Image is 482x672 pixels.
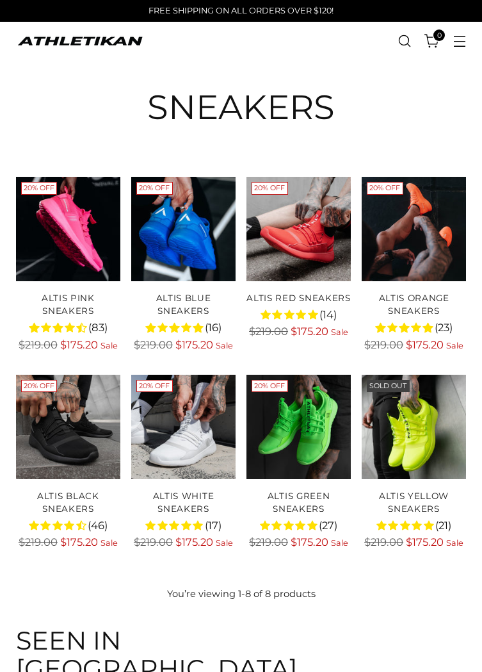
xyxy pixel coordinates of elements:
[362,177,466,281] a: ALTIS Orange Sneakers
[16,177,120,281] a: ALTIS Pink Sneakers
[131,319,236,336] div: 4.8 rating (16 votes)
[37,491,99,514] a: ALTIS Black Sneakers
[205,320,221,336] span: (16)
[246,516,351,533] div: 4.9 rating (27 votes)
[134,536,173,548] span: $219.00
[216,341,233,350] span: Sale
[205,518,221,534] span: (17)
[406,536,444,548] span: $175.20
[246,306,351,322] div: 4.7 rating (14 votes)
[435,320,453,336] span: (23)
[88,518,108,534] span: (46)
[364,338,403,351] span: $219.00
[60,536,98,548] span: $175.20
[446,538,463,548] span: Sale
[216,538,233,548] span: Sale
[435,518,451,534] span: (21)
[331,327,348,337] span: Sale
[100,538,118,548] span: Sale
[167,587,316,602] p: You’re viewing 1-8 of 8 products
[246,293,350,303] a: ALTIS Red Sneakers
[291,325,328,338] span: $175.20
[446,28,472,54] button: Open menu modal
[100,341,118,350] span: Sale
[379,293,449,316] a: ALTIS Orange Sneakers
[60,338,98,351] span: $175.20
[379,491,449,514] a: ALTIS Yellow Sneakers
[131,177,236,281] a: ALTIS Blue Sneakers
[19,536,58,548] span: $219.00
[433,29,445,41] span: 0
[246,375,351,479] a: ALTIS Green Sneakers
[156,293,211,316] a: ALTIS Blue Sneakers
[149,4,333,17] p: FREE SHIPPING ON ALL ORDERS OVER $120!
[175,338,213,351] span: $175.20
[406,338,444,351] span: $175.20
[175,536,213,548] span: $175.20
[364,536,403,548] span: $219.00
[16,375,120,479] a: ALTIS Black Sneakers
[331,538,348,548] span: Sale
[88,320,108,336] span: (83)
[16,35,144,47] a: ATHLETIKAN
[153,491,214,514] a: ALTIS White Sneakers
[131,375,236,479] a: ALTIS White Sneakers
[362,516,466,533] div: 4.6 rating (21 votes)
[246,177,351,281] a: ALTIS Red Sneakers
[249,325,288,338] span: $219.00
[319,518,337,534] span: (27)
[362,375,466,479] a: ALTIS Yellow Sneakers
[131,516,236,533] div: 4.8 rating (17 votes)
[268,491,330,514] a: ALTIS Green Sneakers
[16,319,120,336] div: 4.3 rating (83 votes)
[147,88,335,126] h1: Sneakers
[319,307,337,323] span: (14)
[446,341,463,350] span: Sale
[391,28,417,54] a: Open search modal
[419,28,445,54] a: Open cart modal
[16,516,120,533] div: 4.4 rating (46 votes)
[134,338,173,351] span: $219.00
[19,338,58,351] span: $219.00
[42,293,95,316] a: ALTIS Pink Sneakers
[362,319,466,336] div: 4.8 rating (23 votes)
[249,536,288,548] span: $219.00
[291,536,328,548] span: $175.20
